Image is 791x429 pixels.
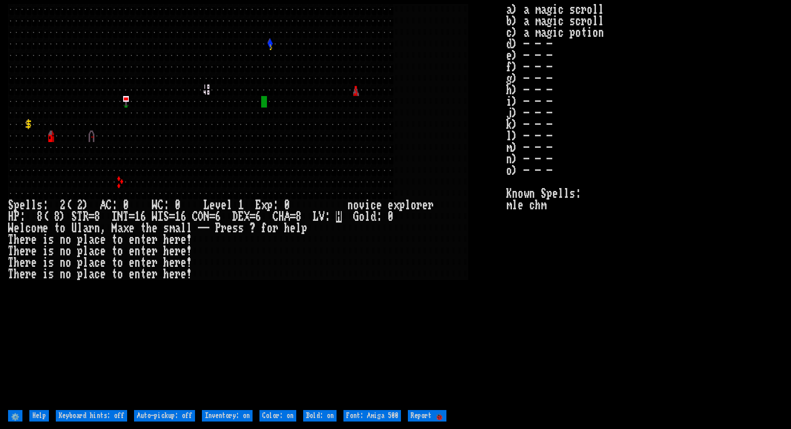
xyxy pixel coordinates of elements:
[365,200,370,211] div: i
[186,257,192,269] div: !
[290,211,296,223] div: =
[158,211,163,223] div: I
[428,200,434,211] div: r
[54,223,60,234] div: t
[71,223,77,234] div: U
[181,234,186,246] div: e
[106,200,112,211] div: C
[14,246,20,257] div: h
[359,200,365,211] div: v
[37,200,43,211] div: s
[117,269,123,280] div: o
[25,223,31,234] div: c
[290,223,296,234] div: e
[408,410,446,422] input: Report 🐞
[20,223,25,234] div: l
[8,257,14,269] div: T
[175,246,181,257] div: r
[112,234,117,246] div: t
[416,200,422,211] div: r
[20,257,25,269] div: e
[370,200,376,211] div: c
[43,246,48,257] div: i
[14,200,20,211] div: p
[175,234,181,246] div: r
[244,211,250,223] div: X
[273,200,278,211] div: :
[83,257,89,269] div: l
[140,269,146,280] div: t
[31,257,37,269] div: e
[31,246,37,257] div: e
[376,211,382,223] div: :
[66,257,71,269] div: o
[152,246,158,257] div: r
[94,246,100,257] div: c
[66,200,71,211] div: (
[31,234,37,246] div: e
[94,269,100,280] div: c
[284,211,290,223] div: A
[112,257,117,269] div: t
[215,200,221,211] div: v
[117,246,123,257] div: o
[186,223,192,234] div: l
[388,200,393,211] div: e
[158,200,163,211] div: C
[89,246,94,257] div: a
[163,223,169,234] div: s
[100,246,106,257] div: e
[192,211,198,223] div: C
[60,211,66,223] div: )
[175,211,181,223] div: 1
[152,269,158,280] div: r
[399,200,405,211] div: p
[37,211,43,223] div: 8
[112,246,117,257] div: t
[169,269,175,280] div: e
[60,246,66,257] div: n
[66,234,71,246] div: o
[140,223,146,234] div: t
[117,234,123,246] div: o
[232,223,238,234] div: s
[56,410,127,422] input: Keyboard hints: off
[163,257,169,269] div: h
[48,234,54,246] div: s
[221,200,227,211] div: e
[14,211,20,223] div: P
[89,211,94,223] div: =
[83,200,89,211] div: )
[20,246,25,257] div: e
[89,257,94,269] div: a
[215,211,221,223] div: 6
[411,200,416,211] div: o
[83,246,89,257] div: l
[8,269,14,280] div: T
[25,234,31,246] div: r
[186,269,192,280] div: !
[129,223,135,234] div: e
[123,200,129,211] div: 0
[146,234,152,246] div: e
[43,223,48,234] div: e
[135,234,140,246] div: n
[273,211,278,223] div: C
[20,211,25,223] div: :
[227,200,232,211] div: l
[238,211,244,223] div: E
[94,223,100,234] div: n
[181,246,186,257] div: e
[112,223,117,234] div: M
[422,200,428,211] div: e
[146,223,152,234] div: h
[20,234,25,246] div: e
[140,234,146,246] div: t
[129,269,135,280] div: e
[8,234,14,246] div: T
[77,223,83,234] div: l
[129,234,135,246] div: e
[209,211,215,223] div: =
[14,269,20,280] div: h
[117,211,123,223] div: N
